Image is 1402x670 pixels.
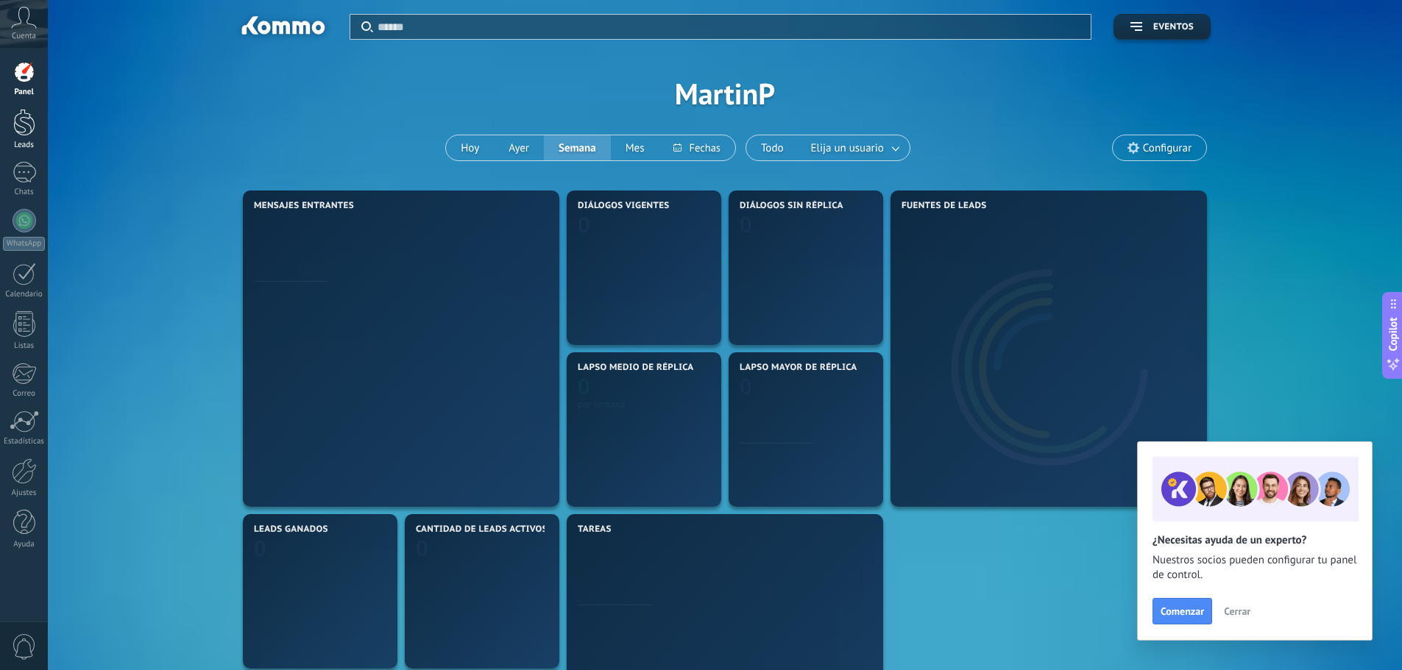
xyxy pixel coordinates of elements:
div: por semana [578,399,710,410]
span: Tareas [578,524,612,535]
span: Configurar [1143,142,1192,154]
span: Mensajes entrantes [254,201,354,211]
span: Nuestros socios pueden configurar tu panel de control. [1153,553,1357,582]
div: Calendario [3,290,46,299]
span: Lapso mayor de réplica [740,363,857,373]
button: Todo [746,135,799,160]
button: Ayer [494,135,544,160]
button: Eventos [1114,14,1211,40]
button: Cerrar [1217,600,1257,622]
text: 0 [578,372,590,401]
div: Panel [3,88,46,97]
text: 0 [740,372,752,401]
div: Ajustes [3,488,46,498]
span: Fuentes de leads [902,201,987,211]
span: Elija un usuario [808,138,887,158]
button: Semana [544,135,611,160]
div: Leads [3,140,46,150]
span: Cuenta [12,32,36,41]
button: Elija un usuario [799,135,910,160]
text: 0 [416,534,428,563]
span: Cerrar [1224,606,1250,616]
div: Estadísticas [3,437,46,446]
h2: ¿Necesitas ayuda de un experto? [1153,533,1357,547]
span: Cantidad de leads activos [416,524,548,535]
span: Lapso medio de réplica [578,363,694,373]
text: 0 [254,534,266,563]
span: Diálogos vigentes [578,201,670,211]
div: Listas [3,341,46,351]
text: 0 [740,210,752,239]
div: Correo [3,389,46,399]
button: Fechas [659,135,734,160]
text: 0 [578,210,590,239]
span: Copilot [1386,317,1401,351]
div: Chats [3,188,46,197]
span: Leads ganados [254,524,328,535]
span: Diálogos sin réplica [740,201,843,211]
button: Mes [611,135,659,160]
div: WhatsApp [3,237,45,251]
button: Hoy [446,135,494,160]
button: Comenzar [1153,598,1212,624]
span: Eventos [1153,22,1194,32]
span: Comenzar [1161,606,1204,616]
div: Ayuda [3,540,46,549]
